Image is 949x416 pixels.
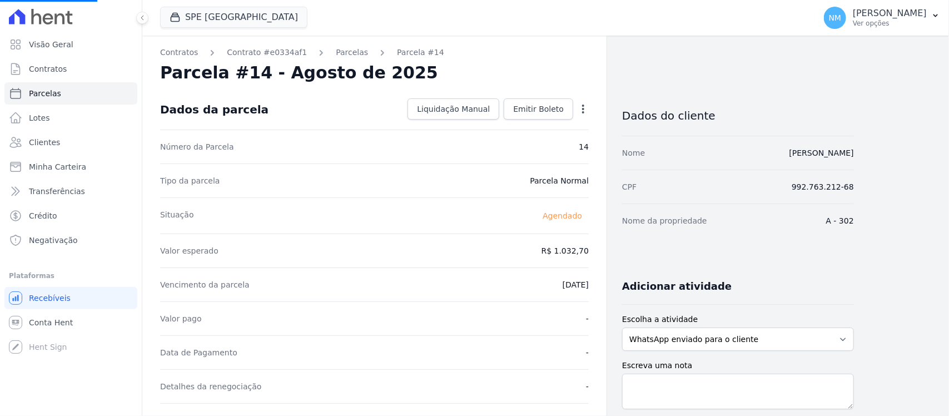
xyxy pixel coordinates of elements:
[29,161,86,172] span: Minha Carteira
[29,39,73,50] span: Visão Geral
[408,98,499,120] a: Liquidação Manual
[4,205,137,227] a: Crédito
[160,103,269,116] div: Dados da parcela
[160,209,194,222] dt: Situação
[586,313,589,324] dd: -
[29,317,73,328] span: Conta Hent
[160,47,589,58] nav: Breadcrumb
[4,107,137,129] a: Lotes
[336,47,368,58] a: Parcelas
[160,245,218,256] dt: Valor esperado
[579,141,589,152] dd: 14
[417,103,490,115] span: Liquidação Manual
[160,141,234,152] dt: Número da Parcela
[29,88,61,99] span: Parcelas
[160,175,220,186] dt: Tipo da parcela
[160,47,198,58] a: Contratos
[29,63,67,75] span: Contratos
[29,293,71,304] span: Recebíveis
[826,215,854,226] dd: A - 302
[622,314,854,325] label: Escolha a atividade
[29,186,85,197] span: Transferências
[622,181,637,192] dt: CPF
[536,209,589,222] span: Agendado
[29,235,78,246] span: Negativação
[29,112,50,123] span: Lotes
[622,109,854,122] h3: Dados do cliente
[4,58,137,80] a: Contratos
[160,7,307,28] button: SPE [GEOGRAPHIC_DATA]
[397,47,444,58] a: Parcela #14
[622,147,645,159] dt: Nome
[513,103,564,115] span: Emitir Boleto
[586,381,589,392] dd: -
[622,215,707,226] dt: Nome da propriedade
[4,131,137,153] a: Clientes
[504,98,573,120] a: Emitir Boleto
[160,381,262,392] dt: Detalhes da renegociação
[4,311,137,334] a: Conta Hent
[815,2,949,33] button: NM [PERSON_NAME] Ver opções
[227,47,307,58] a: Contrato #e0334af1
[160,279,250,290] dt: Vencimento da parcela
[4,287,137,309] a: Recebíveis
[541,245,589,256] dd: R$ 1.032,70
[4,229,137,251] a: Negativação
[4,180,137,202] a: Transferências
[622,280,732,293] h3: Adicionar atividade
[29,137,60,148] span: Clientes
[4,82,137,105] a: Parcelas
[853,19,927,28] p: Ver opções
[530,175,589,186] dd: Parcela Normal
[789,148,854,157] a: [PERSON_NAME]
[4,156,137,178] a: Minha Carteira
[9,269,133,283] div: Plataformas
[586,347,589,358] dd: -
[4,33,137,56] a: Visão Geral
[622,360,854,372] label: Escreva uma nota
[160,63,438,83] h2: Parcela #14 - Agosto de 2025
[160,347,237,358] dt: Data de Pagamento
[792,181,854,192] dd: 992.763.212-68
[563,279,589,290] dd: [DATE]
[853,8,927,19] p: [PERSON_NAME]
[29,210,57,221] span: Crédito
[160,313,202,324] dt: Valor pago
[829,14,842,22] span: NM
